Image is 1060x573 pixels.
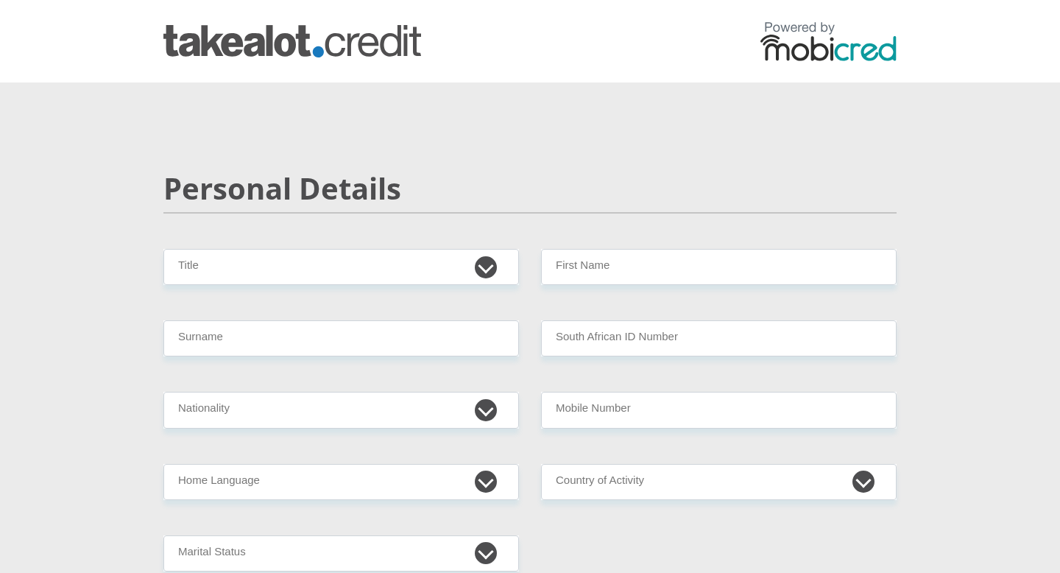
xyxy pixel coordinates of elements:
[541,249,897,285] input: First Name
[163,320,519,356] input: Surname
[541,320,897,356] input: ID Number
[760,21,897,61] img: powered by mobicred logo
[163,171,897,206] h2: Personal Details
[163,25,421,57] img: takealot_credit logo
[541,392,897,428] input: Contact Number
